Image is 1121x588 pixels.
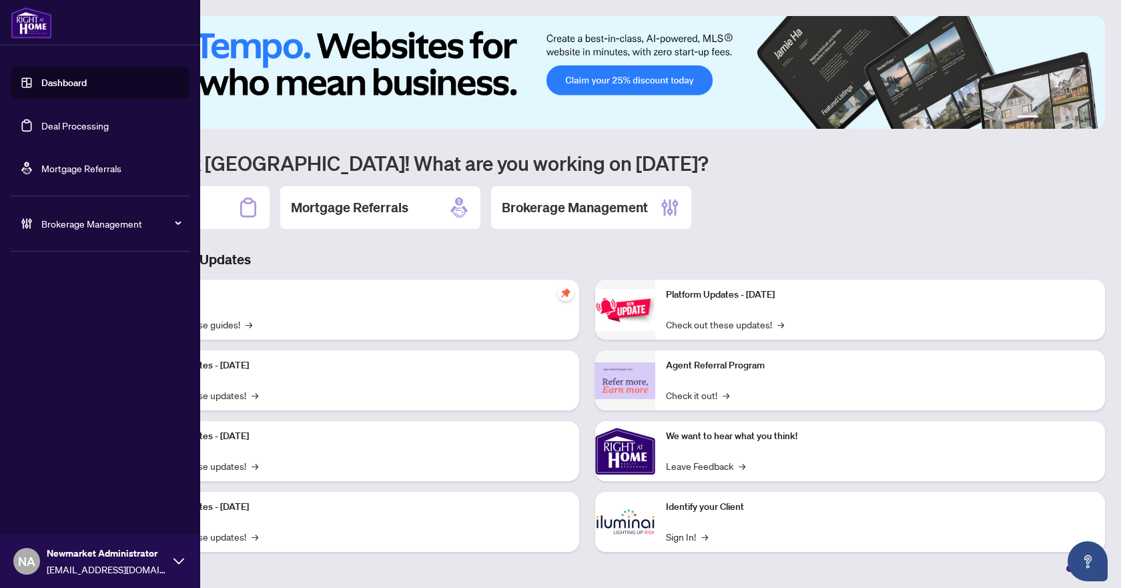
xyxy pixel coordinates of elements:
[41,216,180,231] span: Brokerage Management
[69,150,1105,176] h1: Welcome back [GEOGRAPHIC_DATA]! What are you working on [DATE]?
[47,562,167,577] span: [EMAIL_ADDRESS][DOMAIN_NAME]
[502,198,648,217] h2: Brokerage Management
[666,388,729,402] a: Check it out!→
[777,317,784,332] span: →
[140,288,569,302] p: Self-Help
[666,459,745,473] a: Leave Feedback→
[252,459,258,473] span: →
[595,492,655,552] img: Identify your Client
[291,198,408,217] h2: Mortgage Referrals
[11,7,52,39] img: logo
[140,429,569,444] p: Platform Updates - [DATE]
[1054,115,1060,121] button: 3
[69,16,1105,129] img: Slide 0
[1017,115,1038,121] button: 1
[739,459,745,473] span: →
[18,552,35,571] span: NA
[140,500,569,515] p: Platform Updates - [DATE]
[595,362,655,399] img: Agent Referral Program
[1076,115,1081,121] button: 5
[558,285,574,301] span: pushpin
[595,289,655,331] img: Platform Updates - June 23, 2025
[246,317,252,332] span: →
[252,388,258,402] span: →
[1086,115,1092,121] button: 6
[140,358,569,373] p: Platform Updates - [DATE]
[41,77,87,89] a: Dashboard
[666,500,1094,515] p: Identify your Client
[666,317,784,332] a: Check out these updates!→
[1065,115,1070,121] button: 4
[666,429,1094,444] p: We want to hear what you think!
[69,250,1105,269] h3: Brokerage & Industry Updates
[252,529,258,544] span: →
[666,358,1094,373] p: Agent Referral Program
[41,119,109,131] a: Deal Processing
[701,529,708,544] span: →
[1044,115,1049,121] button: 2
[595,421,655,481] img: We want to hear what you think!
[47,546,167,561] span: Newmarket Administrator
[1068,541,1108,581] button: Open asap
[723,388,729,402] span: →
[41,162,121,174] a: Mortgage Referrals
[666,288,1094,302] p: Platform Updates - [DATE]
[666,529,708,544] a: Sign In!→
